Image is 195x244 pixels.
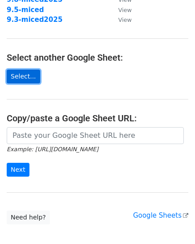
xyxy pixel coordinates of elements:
input: Paste your Google Sheet URL here [7,127,184,144]
a: Google Sheets [133,211,188,219]
a: 9.3-miced2025 [7,16,62,24]
a: 9.5-miced [7,6,44,14]
a: View [109,16,132,24]
h4: Copy/paste a Google Sheet URL: [7,113,188,124]
input: Next [7,163,29,177]
a: View [109,6,132,14]
h4: Select another Google Sheet: [7,52,188,63]
small: View [118,7,132,13]
a: Select... [7,70,40,83]
a: Need help? [7,211,50,224]
small: View [118,17,132,23]
small: Example: [URL][DOMAIN_NAME] [7,146,98,153]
